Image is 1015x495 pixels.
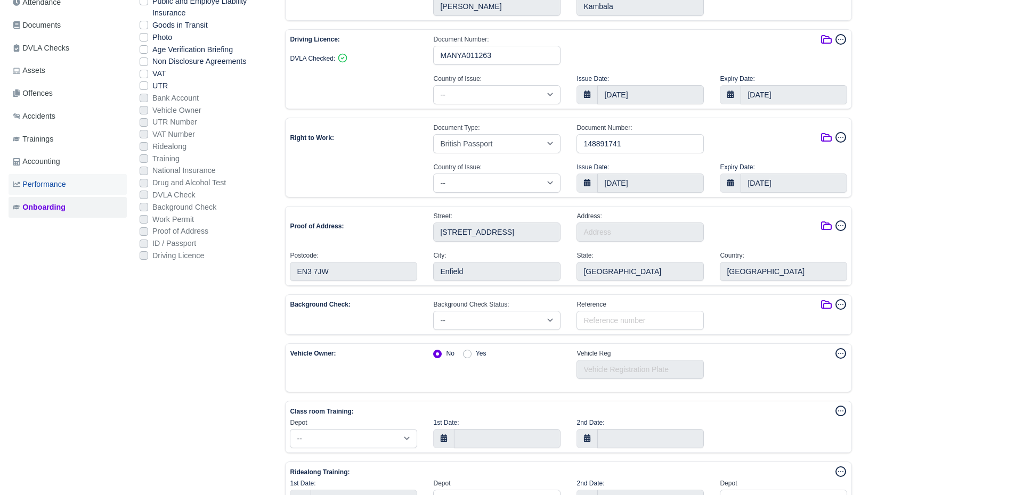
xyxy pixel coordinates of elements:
[9,129,127,150] a: Trainings
[9,151,127,172] a: Accounting
[576,311,704,330] input: Reference number
[152,189,196,201] label: DVLA Check
[433,211,452,221] label: Street:
[152,164,216,177] label: National Insurance
[152,80,168,92] label: UTR
[290,55,335,62] span: DVLA Checked:
[9,60,127,81] a: Assets
[720,478,737,489] label: Depot
[290,250,318,261] label: Postcode:
[433,222,561,242] input: Street
[152,128,195,141] label: VAT Number
[433,73,482,84] label: Country of Issue:
[152,141,186,153] label: Ridealong
[433,250,446,261] label: City:
[13,178,66,191] span: Performance
[13,133,53,145] span: Trainings
[9,15,127,36] a: Documents
[152,177,226,189] label: Drug and Alcohol Test
[446,348,454,359] label: No
[433,478,450,489] label: Depot
[9,106,127,127] a: Accidents
[290,468,350,476] strong: Ridealong Training:
[720,162,754,172] label: Expiry Date:
[290,262,417,281] input: postcode
[9,197,127,218] a: Onboarding
[13,155,60,168] span: Accounting
[13,19,61,31] span: Documents
[290,134,334,142] strong: Right to Work:
[290,36,339,43] strong: Driving Licence:
[576,262,704,281] input: state
[152,201,216,213] label: Background Check
[576,348,611,359] label: Vehicle Reg
[576,222,704,242] input: Address
[13,201,66,213] span: Onboarding
[152,92,199,104] label: Bank Account
[9,83,127,104] a: Offences
[576,122,632,133] label: Document Number:
[9,38,127,59] a: DVLA Checks
[290,417,307,428] label: Depot
[152,104,201,117] label: Vehicle Owner
[962,444,1015,495] iframe: Chat Widget
[13,87,53,100] span: Offences
[576,73,609,84] label: Issue Date:
[152,153,180,165] label: Training
[720,250,744,261] label: Country:
[290,350,336,357] strong: Vehicle Owner:
[433,299,509,310] label: Background Check Status:
[576,211,602,221] label: Address:
[152,225,208,237] label: Proof of Address
[433,417,459,428] label: 1st Date:
[13,42,69,54] span: DVLA Checks
[290,478,315,489] label: 1st Date:
[290,408,353,415] strong: Class room Training:
[720,73,754,84] label: Expiry Date:
[13,64,45,77] span: Assets
[720,262,847,281] input: country
[152,116,197,128] label: UTR Number
[576,360,704,379] input: Vehicle Registration Plate
[433,262,561,281] input: city
[576,162,609,172] label: Issue Date:
[433,34,489,45] label: Document Number:
[152,31,172,44] label: Photo
[290,301,350,308] strong: Background Check:
[152,55,246,68] label: Non Disclosure Agreements
[152,250,204,262] label: Driving Licence
[476,348,486,359] label: Yes
[152,19,208,31] label: Goods in Transit
[13,110,55,122] span: Accidents
[576,478,604,489] label: 2nd Date:
[152,213,194,226] label: Work Permit
[290,222,344,230] strong: Proof of Address:
[152,68,166,80] label: VAT
[576,417,604,428] label: 2nd Date:
[152,237,196,250] label: ID / Passport
[9,174,127,195] a: Performance
[576,299,606,310] label: Reference
[576,250,593,261] label: State:
[152,44,233,56] label: Age Verification Briefing
[433,122,480,133] label: Document Type:
[433,162,482,172] label: Country of Issue:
